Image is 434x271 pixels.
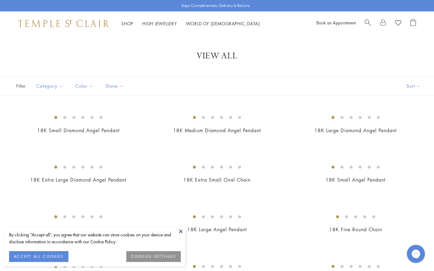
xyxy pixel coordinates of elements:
[46,226,111,233] a: 18K Medium Angel Pendant
[410,19,416,28] a: Open Shopping Bag
[329,226,382,233] a: 18K Fine Round Chain
[181,3,250,9] p: Enjoy Complimentary Delivery & Returns
[142,20,177,26] a: High JewelleryHigh Jewellery
[314,127,397,134] a: 18K Large Diamond Angel Pendant
[72,82,98,90] span: Color
[9,231,181,245] div: By clicking “Accept all”, you agree that our website can store cookies on your device and disclos...
[393,77,434,95] button: Show sort by
[395,19,401,28] a: View Wishlist
[32,79,68,93] button: Category
[186,20,260,26] a: World of [DEMOGRAPHIC_DATA]World of [DEMOGRAPHIC_DATA]
[187,226,247,233] a: 18K Large Angel Pendant
[102,82,128,90] span: Stone
[121,20,133,26] a: ShopShop
[126,251,181,262] button: COOKIES SETTINGS
[37,127,120,134] a: 18K Small Diamond Angel Pendant
[71,79,98,93] button: Color
[183,176,250,183] a: 18K Extra Small Oval Chain
[24,51,410,61] h1: View All
[173,127,261,134] a: 18K Medium Diamond Angel Pendant
[325,176,385,183] a: 18K Small Angel Pendant
[316,20,356,26] a: Book an Appointment
[9,251,68,262] button: ACCEPT ALL COOKIES
[18,20,109,27] img: Temple St. Clair
[121,20,260,27] nav: Main navigation
[33,82,68,90] span: Category
[404,243,428,265] iframe: Gorgias live chat messenger
[30,176,126,183] a: 18K Extra Large Diamond Angel Pendant
[101,79,128,93] button: Stone
[365,19,371,28] a: Search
